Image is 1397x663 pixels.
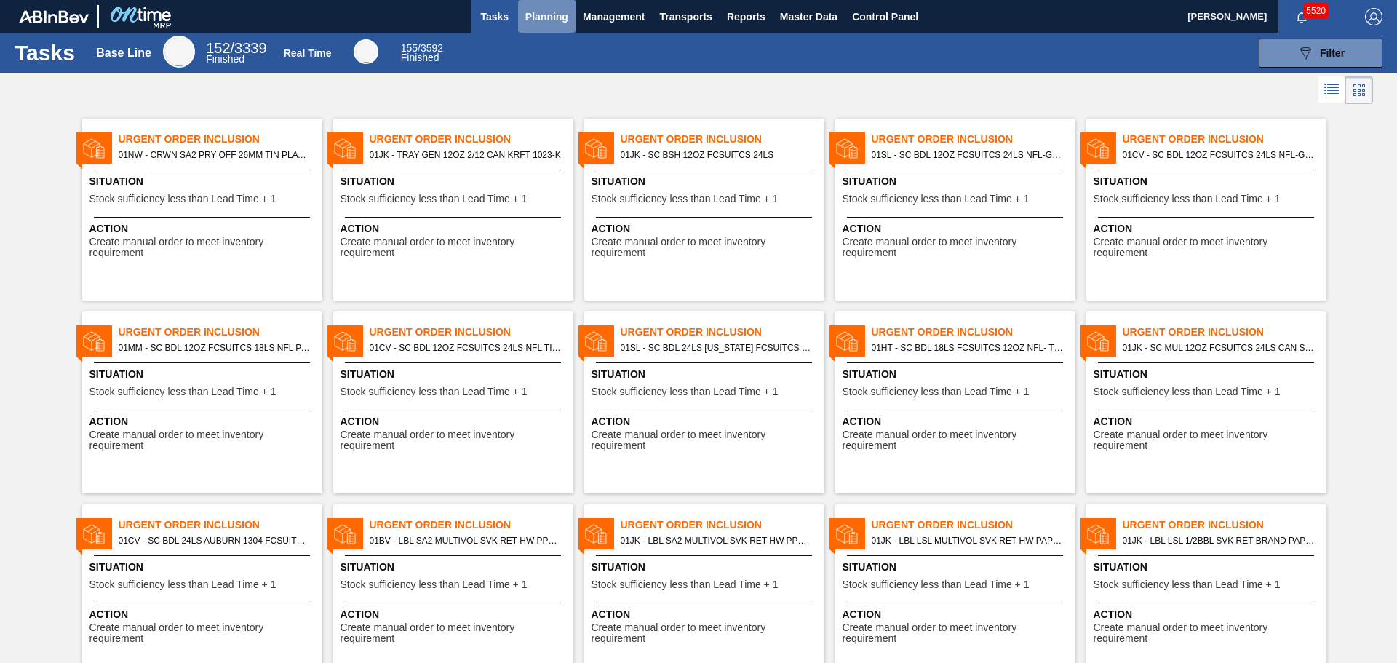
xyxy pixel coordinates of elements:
[1123,132,1326,147] span: Urgent Order Inclusion
[370,517,573,533] span: Urgent Order Inclusion
[89,622,319,645] span: Create manual order to meet inventory requirement
[89,429,319,452] span: Create manual order to meet inventory requirement
[401,42,418,54] span: 155
[401,52,439,63] span: Finished
[206,40,230,56] span: 152
[585,330,607,352] img: status
[621,533,813,549] span: 01JK - LBL SA2 MULTIVOL SVK RET HW PPS #3
[479,8,511,25] span: Tasks
[1094,622,1323,645] span: Create manual order to meet inventory requirement
[119,517,322,533] span: Urgent Order Inclusion
[872,517,1075,533] span: Urgent Order Inclusion
[843,174,1072,189] span: Situation
[19,10,89,23] img: TNhmsLtSVTkK8tSr43FrP2fwEKptu5GPRR3wAAAABJRU5ErkJggg==
[1087,523,1109,545] img: status
[119,325,322,340] span: Urgent Order Inclusion
[843,237,1072,259] span: Create manual order to meet inventory requirement
[1094,194,1281,205] span: Stock sufficiency less than Lead Time + 1
[1094,174,1323,189] span: Situation
[341,367,570,382] span: Situation
[89,194,276,205] span: Stock sufficiency less than Lead Time + 1
[592,579,779,590] span: Stock sufficiency less than Lead Time + 1
[1094,607,1323,622] span: Action
[370,533,562,549] span: 01BV - LBL SA2 MULTIVOL SVK RET HW PPS #4
[341,579,528,590] span: Stock sufficiency less than Lead Time + 1
[119,340,311,356] span: 01MM - SC BDL 12OZ FCSUITCS 18LS NFL PATRIOTS
[843,194,1030,205] span: Stock sufficiency less than Lead Time + 1
[843,414,1072,429] span: Action
[1094,579,1281,590] span: Stock sufficiency less than Lead Time + 1
[1094,386,1281,397] span: Stock sufficiency less than Lead Time + 1
[1094,221,1323,237] span: Action
[89,560,319,575] span: Situation
[621,517,824,533] span: Urgent Order Inclusion
[370,132,573,147] span: Urgent Order Inclusion
[1259,39,1382,68] button: Filter
[89,367,319,382] span: Situation
[585,523,607,545] img: status
[370,340,562,356] span: 01CV - SC BDL 12OZ FCSUITCS 24LS NFL TITANS HULK HANDLE
[370,325,573,340] span: Urgent Order Inclusion
[341,194,528,205] span: Stock sufficiency less than Lead Time + 1
[83,138,105,159] img: status
[872,132,1075,147] span: Urgent Order Inclusion
[96,47,151,60] div: Base Line
[89,221,319,237] span: Action
[1094,414,1323,429] span: Action
[334,138,356,159] img: status
[660,8,712,25] span: Transports
[89,579,276,590] span: Stock sufficiency less than Lead Time + 1
[89,414,319,429] span: Action
[119,147,311,163] span: 01NW - CRWN SA2 PRY OFF 26MM TIN PLATE VS. TIN FREE
[836,138,858,159] img: status
[163,36,195,68] div: Base Line
[341,414,570,429] span: Action
[872,325,1075,340] span: Urgent Order Inclusion
[401,44,443,63] div: Real Time
[621,340,813,356] span: 01SL - SC BDL 24LS IOWA FCSUITCS 12OZ HULK HAND
[206,42,266,64] div: Base Line
[341,386,528,397] span: Stock sufficiency less than Lead Time + 1
[843,607,1072,622] span: Action
[1123,325,1326,340] span: Urgent Order Inclusion
[583,8,645,25] span: Management
[341,174,570,189] span: Situation
[1318,76,1345,104] div: List Vision
[1345,76,1373,104] div: Card Vision
[592,607,821,622] span: Action
[1087,138,1109,159] img: status
[341,607,570,622] span: Action
[1320,47,1345,59] span: Filter
[119,132,322,147] span: Urgent Order Inclusion
[1303,3,1329,19] span: 5520
[15,44,79,61] h1: Tasks
[843,560,1072,575] span: Situation
[592,194,779,205] span: Stock sufficiency less than Lead Time + 1
[592,386,779,397] span: Stock sufficiency less than Lead Time + 1
[872,147,1064,163] span: 01SL - SC BDL 12OZ FCSUITCS 24LS NFL-GENERIC SHIELD HULK HANDLE
[592,221,821,237] span: Action
[727,8,765,25] span: Reports
[341,429,570,452] span: Create manual order to meet inventory requirement
[89,386,276,397] span: Stock sufficiency less than Lead Time + 1
[1123,533,1315,549] span: 01JK - LBL LSL 1/2BBL SVK RET BRAND PAPER
[852,8,918,25] span: Control Panel
[341,221,570,237] span: Action
[592,367,821,382] span: Situation
[341,560,570,575] span: Situation
[836,523,858,545] img: status
[621,147,813,163] span: 01JK - SC BSH 12OZ FCSUITCS 24LS
[1123,340,1315,356] span: 01JK - SC MUL 12OZ FCSUITCS 24LS CAN SLEEK SUMMER PROMO
[843,221,1072,237] span: Action
[525,8,568,25] span: Planning
[89,237,319,259] span: Create manual order to meet inventory requirement
[780,8,837,25] span: Master Data
[843,622,1072,645] span: Create manual order to meet inventory requirement
[89,174,319,189] span: Situation
[843,386,1030,397] span: Stock sufficiency less than Lead Time + 1
[284,47,332,59] div: Real Time
[119,533,311,549] span: 01CV - SC BDL 24LS AUBURN 1304 FCSUITCS 12OZ
[354,39,378,64] div: Real Time
[341,237,570,259] span: Create manual order to meet inventory requirement
[206,40,266,56] span: / 3339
